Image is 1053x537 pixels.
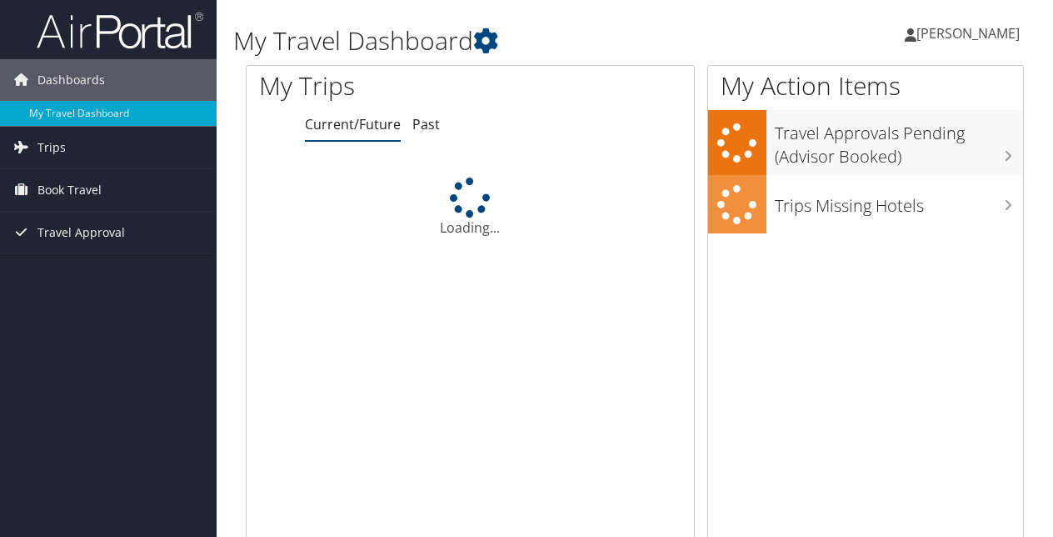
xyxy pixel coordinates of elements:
[412,115,440,133] a: Past
[775,186,1023,218] h3: Trips Missing Hotels
[247,178,694,238] div: Loading...
[916,24,1020,43] span: [PERSON_NAME]
[305,115,401,133] a: Current/Future
[233,23,769,58] h1: My Travel Dashboard
[259,68,495,103] h1: My Trips
[37,212,125,253] span: Travel Approval
[37,59,105,101] span: Dashboards
[37,11,203,50] img: airportal-logo.png
[708,175,1023,234] a: Trips Missing Hotels
[708,68,1023,103] h1: My Action Items
[708,110,1023,174] a: Travel Approvals Pending (Advisor Booked)
[37,127,66,168] span: Trips
[775,113,1023,168] h3: Travel Approvals Pending (Advisor Booked)
[905,8,1036,58] a: [PERSON_NAME]
[37,169,102,211] span: Book Travel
